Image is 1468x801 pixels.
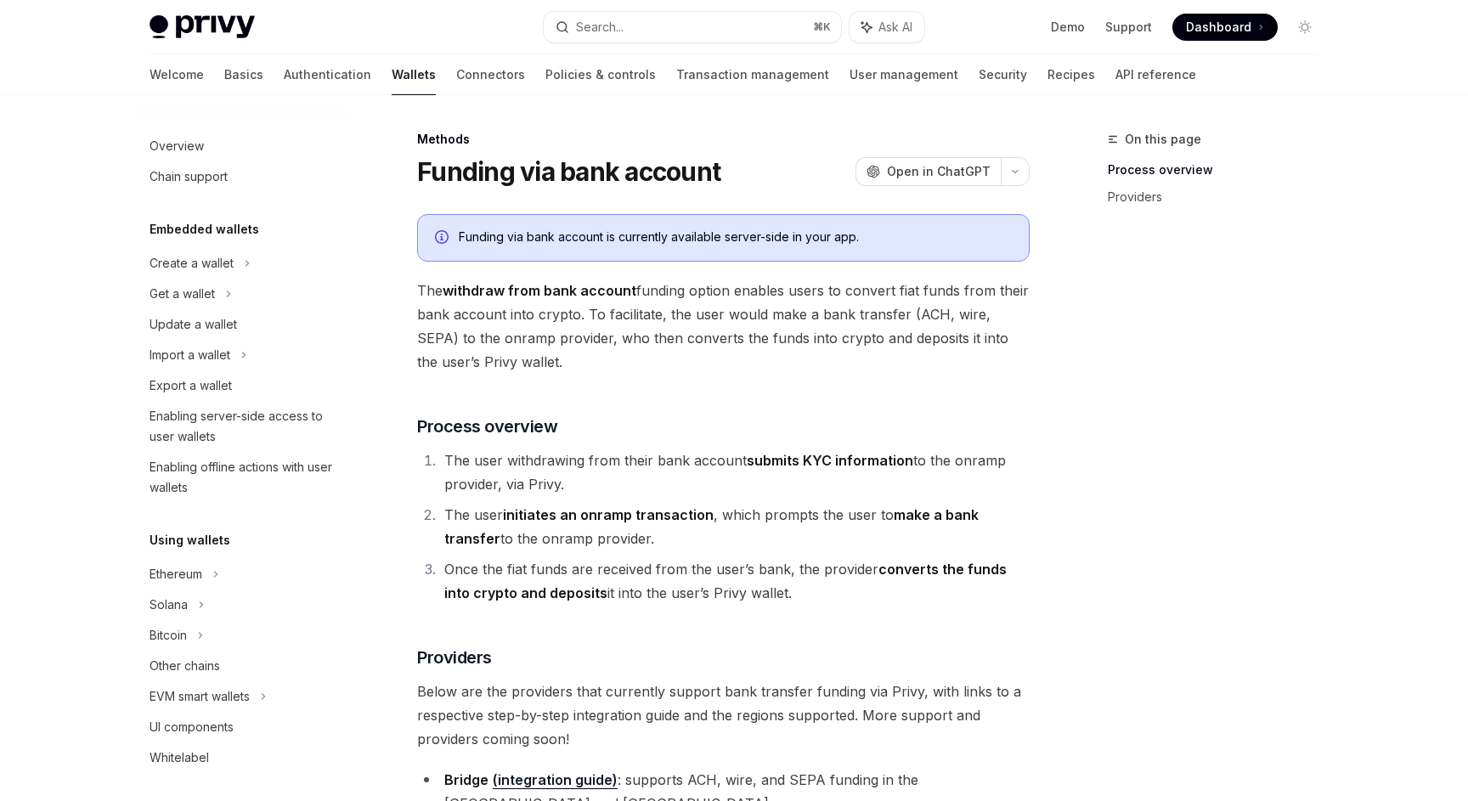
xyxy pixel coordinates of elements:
strong: withdraw from bank account [443,282,636,299]
div: Update a wallet [150,314,237,335]
span: Process overview [417,415,557,438]
a: Export a wallet [136,370,353,401]
strong: submits KYC information [747,452,913,469]
div: Bitcoin [150,625,187,646]
li: The user , which prompts the user to to the onramp provider. [439,503,1030,550]
a: UI components [136,712,353,742]
a: Transaction management [676,54,829,95]
a: Enabling server-side access to user wallets [136,401,353,452]
a: Policies & controls [545,54,656,95]
span: Providers [417,646,492,669]
div: Enabling server-side access to user wallets [150,406,343,447]
div: Import a wallet [150,345,230,365]
a: Overview [136,131,353,161]
a: Connectors [456,54,525,95]
h1: Funding via bank account [417,156,720,187]
span: The funding option enables users to convert fiat funds from their bank account into crypto. To fa... [417,279,1030,374]
a: Process overview [1108,156,1332,183]
a: Whitelabel [136,742,353,773]
div: Get a wallet [150,284,215,304]
div: Solana [150,595,188,615]
div: Export a wallet [150,375,232,396]
a: Authentication [284,54,371,95]
span: Dashboard [1186,19,1251,36]
img: light logo [150,15,255,39]
span: Open in ChatGPT [887,163,991,180]
strong: initiates an onramp transaction [503,506,714,523]
a: Enabling offline actions with user wallets [136,452,353,503]
div: Ethereum [150,564,202,584]
svg: Info [435,230,452,247]
div: Create a wallet [150,253,234,274]
a: API reference [1115,54,1196,95]
a: Wallets [392,54,436,95]
div: Funding via bank account is currently available server-side in your app. [459,228,1012,247]
a: Security [979,54,1027,95]
a: Welcome [150,54,204,95]
h5: Embedded wallets [150,219,259,240]
button: Open in ChatGPT [855,157,1001,186]
div: Enabling offline actions with user wallets [150,457,343,498]
span: On this page [1125,129,1201,149]
div: EVM smart wallets [150,686,250,707]
a: (integration guide) [493,771,618,789]
div: Search... [576,17,624,37]
div: Whitelabel [150,747,209,768]
a: Demo [1051,19,1085,36]
a: Chain support [136,161,353,192]
li: The user withdrawing from their bank account to the onramp provider, via Privy. [439,448,1030,496]
div: Overview [150,136,204,156]
div: Methods [417,131,1030,148]
a: Recipes [1047,54,1095,95]
div: UI components [150,717,234,737]
div: Chain support [150,166,228,187]
a: Providers [1108,183,1332,211]
li: Once the fiat funds are received from the user’s bank, the provider it into the user’s Privy wallet. [439,557,1030,605]
a: User management [850,54,958,95]
a: Other chains [136,651,353,681]
span: Below are the providers that currently support bank transfer funding via Privy, with links to a r... [417,680,1030,751]
span: ⌘ K [813,20,831,34]
button: Search...⌘K [544,12,841,42]
div: Other chains [150,656,220,676]
button: Ask AI [850,12,924,42]
a: Dashboard [1172,14,1278,41]
button: Toggle dark mode [1291,14,1318,41]
strong: Bridge [444,771,488,788]
a: Update a wallet [136,309,353,340]
a: Basics [224,54,263,95]
h5: Using wallets [150,530,230,550]
span: Ask AI [878,19,912,36]
a: Support [1105,19,1152,36]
